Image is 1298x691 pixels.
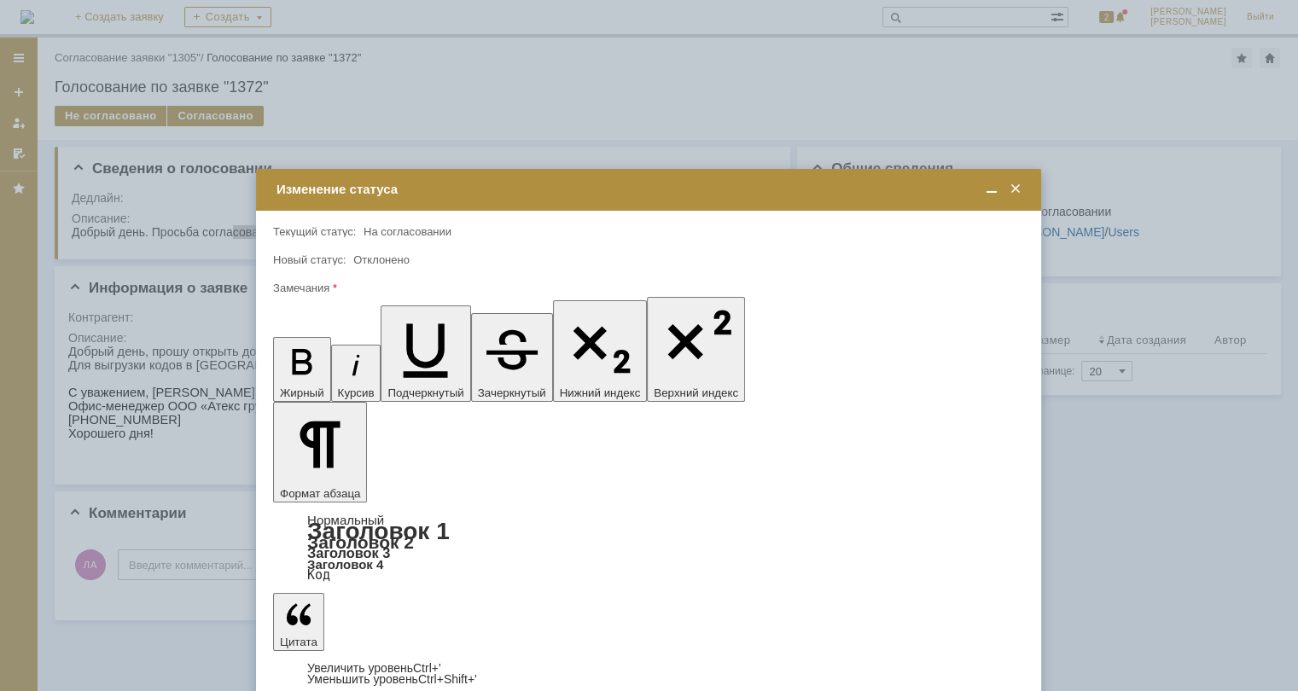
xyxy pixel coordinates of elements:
[273,253,346,266] label: Новый статус:
[413,661,441,675] span: Ctrl+'
[307,661,441,675] a: Increase
[331,345,381,402] button: Курсив
[553,300,648,402] button: Нижний индекс
[307,518,450,544] a: Заголовок 1
[280,386,324,399] span: Жирный
[307,672,477,686] a: Decrease
[280,487,360,500] span: Формат абзаца
[478,386,546,399] span: Зачеркнутый
[471,313,553,402] button: Зачеркнутый
[273,514,1024,581] div: Формат абзаца
[647,297,745,402] button: Верхний индекс
[353,253,410,266] span: Отклонено
[387,386,463,399] span: Подчеркнутый
[273,593,324,651] button: Цитата
[307,557,383,572] a: Заголовок 4
[273,663,1024,685] div: Цитата
[560,386,641,399] span: Нижний индекс
[364,225,451,238] span: На согласовании
[273,225,356,238] label: Текущий статус:
[307,545,390,560] a: Заголовок 3
[307,567,330,583] a: Код
[273,402,367,502] button: Формат абзаца
[280,636,317,648] span: Цитата
[381,305,470,402] button: Подчеркнутый
[307,513,384,527] a: Нормальный
[418,672,477,686] span: Ctrl+Shift+'
[983,182,1000,197] span: Свернуть (Ctrl + M)
[654,386,738,399] span: Верхний индекс
[273,282,1021,293] div: Замечания
[307,532,414,552] a: Заголовок 2
[273,337,331,402] button: Жирный
[276,182,1024,197] div: Изменение статуса
[1007,182,1024,197] span: Закрыть
[338,386,375,399] span: Курсив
